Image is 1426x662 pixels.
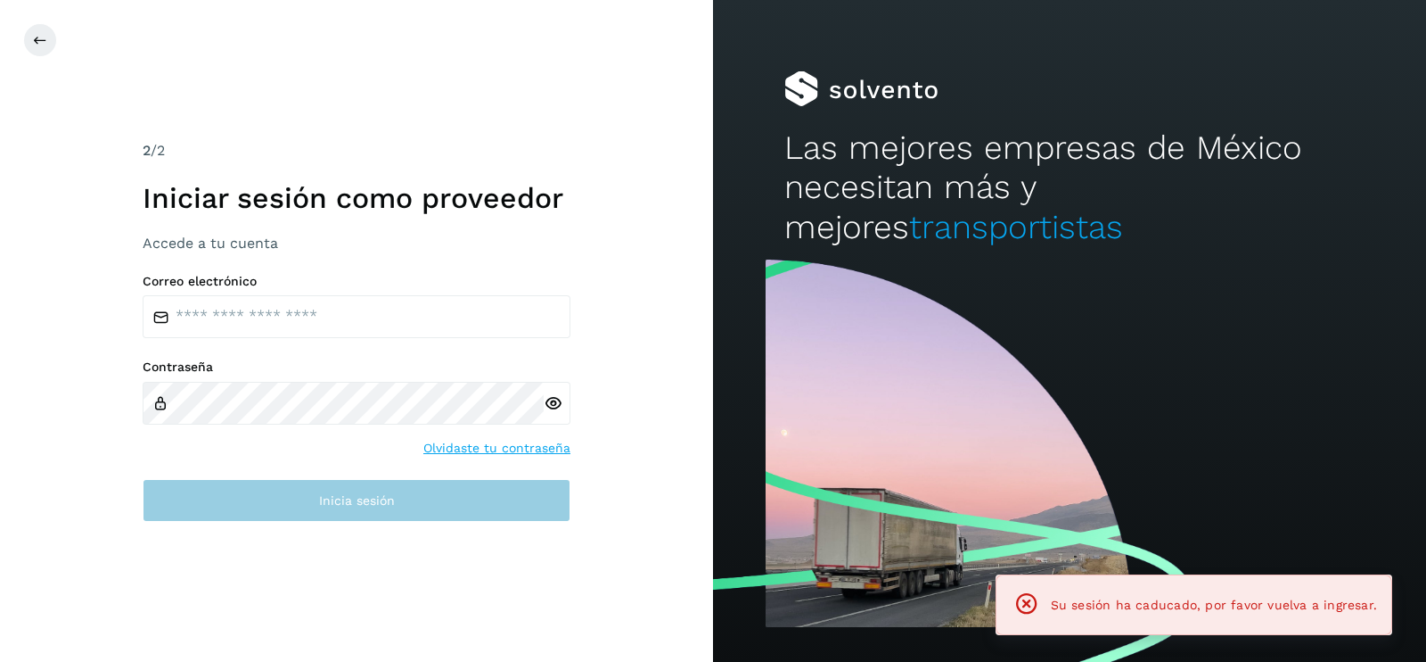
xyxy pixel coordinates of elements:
span: transportistas [909,208,1123,246]
h1: Iniciar sesión como proveedor [143,181,570,215]
label: Correo electrónico [143,274,570,289]
h3: Accede a tu cuenta [143,235,570,252]
a: Olvidaste tu contraseña [423,439,570,458]
label: Contraseña [143,360,570,375]
h2: Las mejores empresas de México necesitan más y mejores [784,128,1355,247]
span: Inicia sesión [319,494,395,507]
div: /2 [143,140,570,161]
span: Su sesión ha caducado, por favor vuelva a ingresar. [1051,598,1377,612]
button: Inicia sesión [143,479,570,522]
span: 2 [143,142,151,159]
